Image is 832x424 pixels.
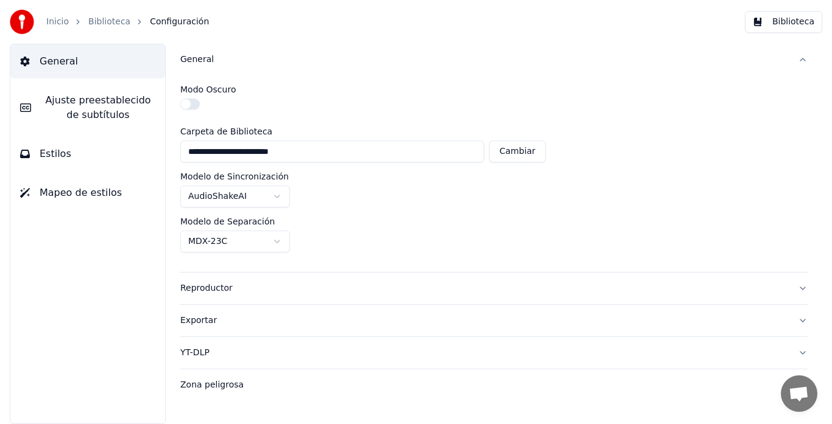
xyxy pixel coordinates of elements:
[489,141,546,162] button: Cambiar
[40,186,122,200] span: Mapeo de estilos
[180,273,808,304] button: Reproductor
[180,85,236,94] label: Modo Oscuro
[46,16,209,28] nav: breadcrumb
[10,137,165,171] button: Estilos
[150,16,209,28] span: Configuración
[180,369,808,401] button: Zona peligrosa
[10,176,165,210] button: Mapeo de estilos
[180,315,788,327] div: Exportar
[10,44,165,78] button: General
[781,375,817,412] div: Chat abierto
[180,282,788,294] div: Reproductor
[180,379,788,391] div: Zona peligrosa
[41,93,155,122] span: Ajuste preestablecido de subtítulos
[10,10,34,34] img: youka
[180,347,788,359] div: YT-DLP
[745,11,822,33] button: Biblioteca
[180,337,808,369] button: YT-DLP
[180,172,289,181] label: Modelo de Sincronización
[40,54,78,69] span: General
[180,54,788,66] div: General
[180,305,808,336] button: Exportar
[180,217,275,226] label: Modelo de Separación
[88,16,130,28] a: Biblioteca
[10,83,165,132] button: Ajuste preestablecido de subtítulos
[180,44,808,75] button: General
[180,75,808,272] div: General
[180,127,546,136] label: Carpeta de Biblioteca
[40,147,71,161] span: Estilos
[46,16,69,28] a: Inicio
